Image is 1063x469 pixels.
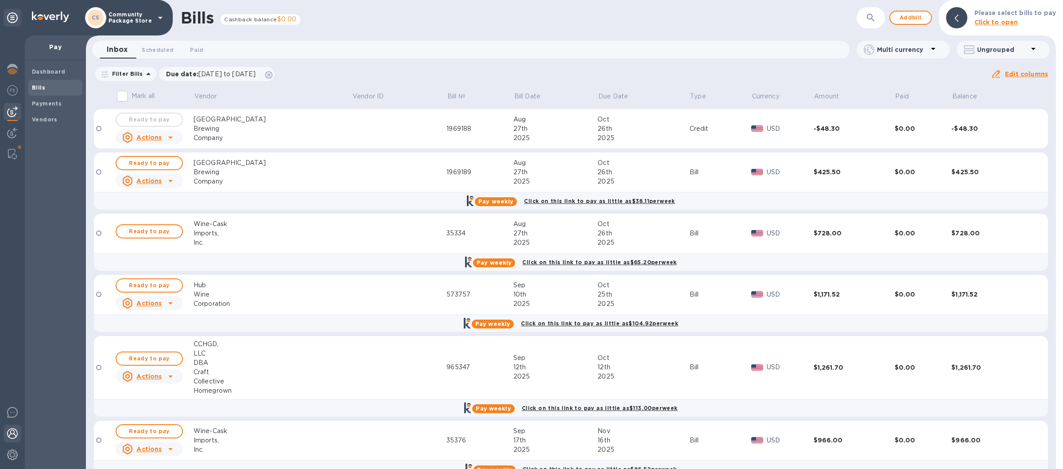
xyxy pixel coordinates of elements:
[513,229,597,238] div: 27th
[194,158,352,168] div: [GEOGRAPHIC_DATA]
[513,299,597,309] div: 2025
[951,436,1032,445] div: $966.00
[513,363,597,372] div: 12th
[513,445,597,454] div: 2025
[124,353,175,364] span: Ready to pay
[597,133,689,143] div: 2025
[597,229,689,238] div: 26th
[751,437,763,443] img: USD
[194,168,352,177] div: Brewing
[751,125,763,132] img: USD
[952,92,977,101] p: Balance
[513,290,597,299] div: 10th
[895,92,920,101] span: Paid
[194,426,352,436] div: Wine-Cask
[814,92,850,101] span: Amount
[124,280,175,291] span: Ready to pay
[513,124,597,133] div: 27th
[513,353,597,363] div: Sep
[116,224,183,238] button: Ready to pay
[974,9,1056,16] b: Please select bills to pay
[124,158,175,168] span: Ready to pay
[32,100,62,107] b: Payments
[895,436,952,445] div: $0.00
[166,70,260,78] p: Due date :
[136,177,162,184] u: Actions
[277,16,297,23] span: $0.00
[194,377,352,386] div: Collective
[895,363,952,372] div: $0.00
[446,436,513,445] div: 35376
[32,84,45,91] b: Bills
[194,229,352,238] div: Imports,
[951,363,1032,372] div: $1,261.70
[124,426,175,437] span: Ready to pay
[598,92,640,101] span: Due Date
[597,353,689,363] div: Oct
[690,290,751,299] div: Bill
[597,219,689,229] div: Oct
[194,92,217,101] p: Vendor
[475,320,510,327] b: Pay weekly
[690,92,718,101] span: Type
[814,229,895,238] div: $728.00
[107,43,128,56] span: Inbox
[752,92,780,101] p: Currency
[194,281,352,290] div: Hub
[513,168,597,177] div: 27th
[109,70,143,78] p: Filter Bills
[194,177,352,186] div: Company
[597,445,689,454] div: 2025
[447,92,466,101] p: Bill №
[814,290,895,299] div: $1,171.52
[877,45,928,54] p: Multi currency
[194,219,352,229] div: Wine-Cask
[194,358,352,367] div: DBA
[597,115,689,124] div: Oct
[522,405,678,411] b: Click on this link to pay as little as $113.00 per week
[194,299,352,309] div: Corporation
[477,259,512,266] b: Pay weekly
[194,133,352,143] div: Company
[224,16,277,23] span: Cashback balance
[751,364,763,371] img: USD
[767,363,814,372] p: USD
[597,124,689,133] div: 26th
[194,92,229,101] span: Vendor
[767,229,814,238] p: USD
[181,8,213,27] h1: Bills
[895,229,952,238] div: $0.00
[690,124,751,133] div: Credit
[597,168,689,177] div: 26th
[116,278,183,293] button: Ready to pay
[895,92,909,101] p: Paid
[514,92,552,101] span: Bill Date
[32,116,58,123] b: Vendors
[597,177,689,186] div: 2025
[690,229,751,238] div: Bill
[7,85,18,96] img: Foreign exchange
[513,372,597,381] div: 2025
[353,92,384,101] p: Vendor ID
[597,158,689,168] div: Oct
[446,290,513,299] div: 573757
[767,168,814,177] p: USD
[32,12,69,22] img: Logo
[446,229,513,238] div: 35334
[814,363,895,372] div: $1,261.70
[446,168,513,177] div: 1969189
[194,445,352,454] div: Inc.
[136,300,162,307] u: Actions
[446,124,513,133] div: 1969188
[951,168,1032,176] div: $425.50
[513,115,597,124] div: Aug
[124,226,175,237] span: Ready to pay
[513,436,597,445] div: 17th
[194,238,352,247] div: Inc.
[767,124,814,133] p: USD
[190,45,203,55] span: Paid
[897,12,924,23] span: Add bill
[889,11,932,25] button: Addbill
[194,124,352,133] div: Brewing
[513,158,597,168] div: Aug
